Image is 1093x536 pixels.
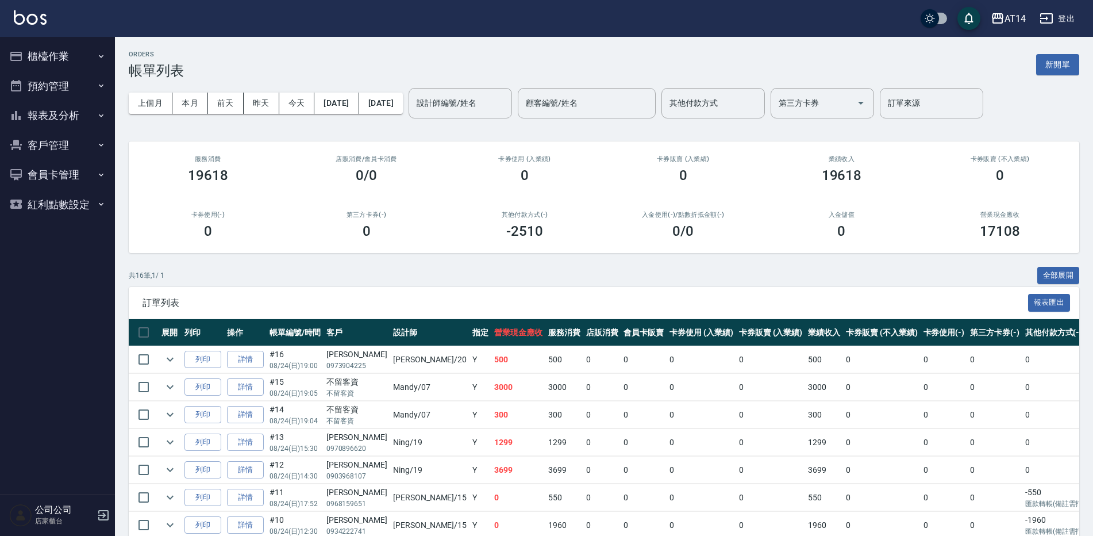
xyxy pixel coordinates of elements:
th: 指定 [469,319,491,346]
a: 報表匯出 [1028,297,1071,308]
th: 營業現金應收 [491,319,545,346]
button: [DATE] [359,93,403,114]
td: 0 [583,457,621,484]
img: Logo [14,10,47,25]
td: 3699 [805,457,843,484]
td: 0 [667,429,736,456]
td: 0 [667,401,736,428]
th: 列印 [182,319,224,346]
h2: 入金儲值 [776,211,907,219]
td: Ning /19 [390,457,469,484]
td: 0 [621,374,667,401]
td: 0 [736,346,806,373]
td: 0 [921,429,968,456]
h3: 0 [837,223,845,239]
td: 0 [967,401,1022,428]
td: 0 [843,346,920,373]
td: 0 [583,346,621,373]
td: 0 [667,374,736,401]
th: 操作 [224,319,267,346]
h3: 0 /0 [672,223,694,239]
span: 訂單列表 [143,297,1028,309]
td: 0 [921,401,968,428]
h3: 服務消費 [143,155,274,163]
td: 0 [736,374,806,401]
p: 08/24 (日) 19:05 [270,388,321,399]
td: Mandy /07 [390,401,469,428]
td: Y [469,374,491,401]
td: 0 [967,346,1022,373]
h2: 卡券使用 (入業績) [459,155,590,163]
td: 500 [491,346,545,373]
button: [DATE] [314,93,359,114]
h3: 17108 [980,223,1020,239]
td: 300 [805,401,843,428]
td: 0 [736,429,806,456]
h3: 19618 [822,167,862,183]
td: 3000 [805,374,843,401]
button: 紅利點數設定 [5,190,110,220]
td: 1299 [805,429,843,456]
button: 列印 [184,516,221,534]
div: [PERSON_NAME] [326,514,387,526]
td: 0 [621,484,667,511]
a: 詳情 [227,489,264,507]
a: 詳情 [227,461,264,479]
td: #15 [267,374,324,401]
td: Y [469,401,491,428]
td: Y [469,346,491,373]
th: 店販消費 [583,319,621,346]
td: 3000 [491,374,545,401]
td: 3699 [491,457,545,484]
h2: 其他付款方式(-) [459,211,590,219]
td: 0 [736,484,806,511]
h3: 19618 [188,167,228,183]
td: 1299 [545,429,583,456]
td: 0 [921,346,968,373]
a: 詳情 [227,406,264,424]
th: 會員卡販賣 [621,319,667,346]
h2: 第三方卡券(-) [301,211,432,219]
td: 0 [667,484,736,511]
td: 0 [843,429,920,456]
button: 報表及分析 [5,101,110,131]
div: [PERSON_NAME] [326,459,387,471]
button: 前天 [208,93,244,114]
h3: 0 [521,167,529,183]
td: 0 [843,401,920,428]
td: 0 [621,401,667,428]
td: 0 [583,374,621,401]
button: 上個月 [129,93,172,114]
h3: 0 [363,223,371,239]
button: 報表匯出 [1028,294,1071,312]
button: 登出 [1035,8,1079,29]
td: 0 [967,429,1022,456]
td: 1299 [491,429,545,456]
td: 3699 [545,457,583,484]
td: 0 [583,429,621,456]
td: Y [469,429,491,456]
a: 詳情 [227,434,264,451]
h2: 業績收入 [776,155,907,163]
button: expand row [161,489,179,506]
button: 列印 [184,434,221,451]
p: 08/24 (日) 15:30 [270,443,321,454]
div: 不留客資 [326,376,387,388]
td: 0 [667,346,736,373]
td: 0 [921,374,968,401]
td: 0 [621,346,667,373]
td: 0 [583,401,621,428]
td: 550 [805,484,843,511]
th: 卡券使用(-) [921,319,968,346]
button: expand row [161,406,179,423]
p: 不留客資 [326,416,387,426]
td: 0 [967,484,1022,511]
th: 客戶 [324,319,390,346]
p: 0903968107 [326,471,387,481]
h3: 0 [679,167,687,183]
p: 0973904225 [326,361,387,371]
td: 0 [736,401,806,428]
button: 本月 [172,93,208,114]
td: 300 [491,401,545,428]
h2: 卡券販賣 (入業績) [618,155,749,163]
